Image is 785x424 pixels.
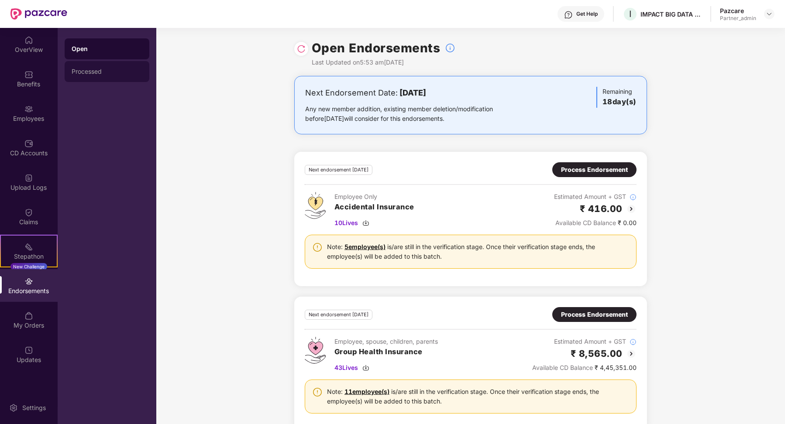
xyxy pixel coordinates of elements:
img: svg+xml;base64,PHN2ZyBpZD0iRG93bmxvYWQtMzJ4MzIiIHhtbG5zPSJodHRwOi8vd3d3LnczLm9yZy8yMDAwL3N2ZyIgd2... [362,364,369,371]
b: [DATE] [399,88,426,97]
img: svg+xml;base64,PHN2ZyBpZD0iSW5mb18tXzMyeDMyIiBkYXRhLW5hbWU9IkluZm8gLSAzMngzMiIgeG1sbnM9Imh0dHA6Ly... [445,43,455,53]
div: Last Updated on 5:53 am[DATE] [312,58,455,67]
div: Process Endorsement [561,310,628,319]
h3: Accidental Insurance [334,202,414,213]
div: Settings [20,403,48,412]
div: Estimated Amount + GST [554,192,637,202]
span: Available CD Balance [532,364,593,371]
h2: ₹ 416.00 [580,202,623,216]
img: svg+xml;base64,PHN2ZyBpZD0iRW5kb3JzZW1lbnRzIiB4bWxucz0iaHR0cDovL3d3dy53My5vcmcvMjAwMC9zdmciIHdpZH... [24,277,33,286]
div: Stepathon [1,252,57,261]
img: svg+xml;base64,PHN2ZyBpZD0iTXlfT3JkZXJzIiBkYXRhLW5hbWU9Ik15IE9yZGVycyIgeG1sbnM9Imh0dHA6Ly93d3cudz... [24,311,33,320]
div: Estimated Amount + GST [532,337,637,346]
img: svg+xml;base64,PHN2ZyBpZD0iVXBkYXRlZCIgeG1sbnM9Imh0dHA6Ly93d3cudzMub3JnLzIwMDAvc3ZnIiB3aWR0aD0iMj... [24,346,33,355]
img: svg+xml;base64,PHN2ZyB4bWxucz0iaHR0cDovL3d3dy53My5vcmcvMjAwMC9zdmciIHdpZHRoPSI0OS4zMjEiIGhlaWdodD... [305,192,326,219]
img: svg+xml;base64,PHN2ZyBpZD0iVXBsb2FkX0xvZ3MiIGRhdGEtbmFtZT0iVXBsb2FkIExvZ3MiIHhtbG5zPSJodHRwOi8vd3... [24,174,33,182]
img: svg+xml;base64,PHN2ZyBpZD0iQmVuZWZpdHMiIHhtbG5zPSJodHRwOi8vd3d3LnczLm9yZy8yMDAwL3N2ZyIgd2lkdGg9Ij... [24,70,33,79]
img: svg+xml;base64,PHN2ZyBpZD0iQ2xhaW0iIHhtbG5zPSJodHRwOi8vd3d3LnczLm9yZy8yMDAwL3N2ZyIgd2lkdGg9IjIwIi... [24,208,33,217]
img: svg+xml;base64,PHN2ZyBpZD0iSGVscC0zMngzMiIgeG1sbnM9Imh0dHA6Ly93d3cudzMub3JnLzIwMDAvc3ZnIiB3aWR0aD... [564,10,573,19]
h3: Group Health Insurance [334,346,438,358]
span: 10 Lives [334,218,358,228]
div: Employee Only [334,192,414,202]
div: ₹ 4,45,351.00 [532,363,637,373]
img: svg+xml;base64,PHN2ZyBpZD0iSG9tZSIgeG1sbnM9Imh0dHA6Ly93d3cudzMub3JnLzIwMDAvc3ZnIiB3aWR0aD0iMjAiIG... [24,36,33,44]
div: IMPACT BIG DATA ANALYSIS PRIVATE LIMITED [640,10,702,18]
div: Note: is/are still in the verification stage. Once their verification stage ends, the employee(s)... [327,242,629,261]
div: Pazcare [720,7,756,15]
div: Partner_admin [720,15,756,22]
img: svg+xml;base64,PHN2ZyBpZD0iSW5mb18tXzMyeDMyIiBkYXRhLW5hbWU9IkluZm8gLSAzMngzMiIgeG1sbnM9Imh0dHA6Ly... [630,194,637,201]
div: Any new member addition, existing member deletion/modification before [DATE] will consider for th... [305,104,520,123]
img: svg+xml;base64,PHN2ZyB4bWxucz0iaHR0cDovL3d3dy53My5vcmcvMjAwMC9zdmciIHdpZHRoPSIyMSIgaGVpZ2h0PSIyMC... [24,243,33,251]
img: svg+xml;base64,PHN2ZyBpZD0iV2FybmluZ18tXzI0eDI0IiBkYXRhLW5hbWU9Ildhcm5pbmcgLSAyNHgyNCIgeG1sbnM9Im... [312,387,323,397]
div: Processed [72,68,142,75]
div: Next Endorsement Date: [305,87,520,99]
img: svg+xml;base64,PHN2ZyBpZD0iQmFjay0yMHgyMCIgeG1sbnM9Imh0dHA6Ly93d3cudzMub3JnLzIwMDAvc3ZnIiB3aWR0aD... [626,349,637,359]
div: Open [72,44,142,53]
img: svg+xml;base64,PHN2ZyBpZD0iUmVsb2FkLTMyeDMyIiB4bWxucz0iaHR0cDovL3d3dy53My5vcmcvMjAwMC9zdmciIHdpZH... [297,44,306,53]
div: Note: is/are still in the verification stage. Once their verification stage ends, the employee(s)... [327,387,629,406]
div: Process Endorsement [561,165,628,174]
img: New Pazcare Logo [10,8,67,20]
img: svg+xml;base64,PHN2ZyBpZD0iQ0RfQWNjb3VudHMiIGRhdGEtbmFtZT0iQ0QgQWNjb3VudHMiIHhtbG5zPSJodHRwOi8vd3... [24,139,33,148]
div: Employee, spouse, children, parents [334,337,438,346]
img: svg+xml;base64,PHN2ZyBpZD0iRHJvcGRvd24tMzJ4MzIiIHhtbG5zPSJodHRwOi8vd3d3LnczLm9yZy8yMDAwL3N2ZyIgd2... [766,10,773,17]
div: Next endorsement [DATE] [305,310,372,320]
span: I [629,9,631,19]
span: 43 Lives [334,363,358,373]
a: 5 employee(s) [344,243,386,250]
div: ₹ 0.00 [554,218,637,228]
div: Get Help [576,10,598,17]
img: svg+xml;base64,PHN2ZyBpZD0iU2V0dGluZy0yMHgyMCIgeG1sbnM9Imh0dHA6Ly93d3cudzMub3JnLzIwMDAvc3ZnIiB3aW... [9,403,18,412]
img: svg+xml;base64,PHN2ZyBpZD0iRG93bmxvYWQtMzJ4MzIiIHhtbG5zPSJodHRwOi8vd3d3LnczLm9yZy8yMDAwL3N2ZyIgd2... [362,219,369,226]
img: svg+xml;base64,PHN2ZyBpZD0iSW5mb18tXzMyeDMyIiBkYXRhLW5hbWU9IkluZm8gLSAzMngzMiIgeG1sbnM9Imh0dHA6Ly... [630,339,637,345]
div: New Challenge [10,263,47,270]
span: Available CD Balance [555,219,616,226]
img: svg+xml;base64,PHN2ZyB4bWxucz0iaHR0cDovL3d3dy53My5vcmcvMjAwMC9zdmciIHdpZHRoPSI0Ny43MTQiIGhlaWdodD... [305,337,326,364]
h2: ₹ 8,565.00 [571,346,623,361]
div: Next endorsement [DATE] [305,165,372,175]
img: svg+xml;base64,PHN2ZyBpZD0iV2FybmluZ18tXzI0eDI0IiBkYXRhLW5hbWU9Ildhcm5pbmcgLSAyNHgyNCIgeG1sbnM9Im... [312,242,323,253]
h1: Open Endorsements [312,38,441,58]
a: 11 employee(s) [344,388,389,395]
h3: 18 day(s) [603,96,636,108]
img: svg+xml;base64,PHN2ZyBpZD0iRW1wbG95ZWVzIiB4bWxucz0iaHR0cDovL3d3dy53My5vcmcvMjAwMC9zdmciIHdpZHRoPS... [24,105,33,113]
img: svg+xml;base64,PHN2ZyBpZD0iQmFjay0yMHgyMCIgeG1sbnM9Imh0dHA6Ly93d3cudzMub3JnLzIwMDAvc3ZnIiB3aWR0aD... [626,204,637,214]
div: Remaining [596,87,636,108]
